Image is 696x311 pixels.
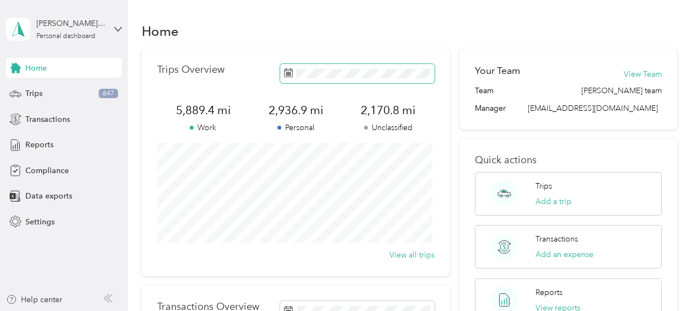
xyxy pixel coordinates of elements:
[249,122,342,133] p: Personal
[25,114,70,125] span: Transactions
[624,68,662,80] button: View Team
[536,249,593,260] button: Add an expense
[389,249,435,261] button: View all trips
[157,122,250,133] p: Work
[249,103,342,118] span: 2,936.9 mi
[6,294,62,305] button: Help center
[475,154,661,166] p: Quick actions
[25,88,42,99] span: Trips
[475,85,494,96] span: Team
[528,104,658,113] span: [EMAIL_ADDRESS][DOMAIN_NAME]
[99,89,118,99] span: 647
[475,64,520,78] h2: Your Team
[36,33,95,40] div: Personal dashboard
[342,103,435,118] span: 2,170.8 mi
[25,62,47,74] span: Home
[25,165,69,176] span: Compliance
[536,196,571,207] button: Add a trip
[25,190,72,202] span: Data exports
[342,122,435,133] p: Unclassified
[536,287,563,298] p: Reports
[536,180,552,192] p: Trips
[25,139,53,151] span: Reports
[36,18,105,29] div: [PERSON_NAME] Corners
[475,103,506,114] span: Manager
[536,233,578,245] p: Transactions
[581,85,662,96] span: [PERSON_NAME] team
[634,249,696,311] iframe: Everlance-gr Chat Button Frame
[25,216,55,228] span: Settings
[157,64,224,76] p: Trips Overview
[157,103,250,118] span: 5,889.4 mi
[142,25,179,37] h1: Home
